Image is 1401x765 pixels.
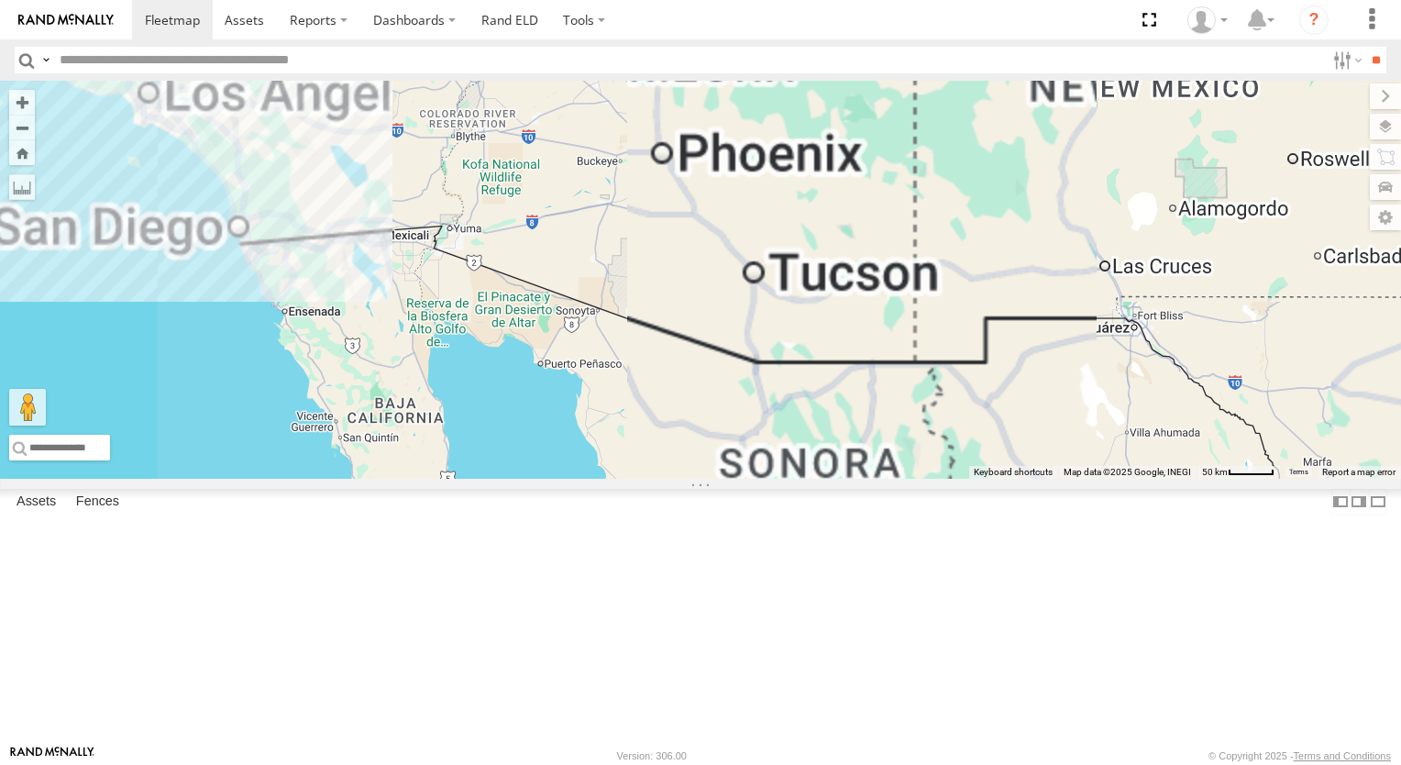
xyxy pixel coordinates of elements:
button: Drag Pegman onto the map to open Street View [9,389,46,426]
label: Dock Summary Table to the Left [1331,489,1350,516]
div: Version: 306.00 [617,750,687,761]
a: Terms and Conditions [1294,750,1391,761]
button: Zoom out [9,115,35,140]
a: Terms (opens in new tab) [1289,469,1308,476]
div: © Copyright 2025 - [1208,750,1391,761]
button: Map Scale: 50 km per 47 pixels [1197,466,1280,479]
span: Map data ©2025 Google, INEGI [1064,467,1191,477]
div: Daniel Del Muro [1181,6,1234,34]
a: Report a map error [1322,467,1395,477]
label: Search Query [39,47,53,73]
span: 50 km [1202,467,1228,477]
label: Assets [7,489,65,515]
label: Dock Summary Table to the Right [1350,489,1368,516]
img: rand-logo.svg [18,14,114,27]
button: Zoom in [9,90,35,115]
button: Zoom Home [9,140,35,165]
label: Measure [9,174,35,200]
label: Search Filter Options [1326,47,1365,73]
i: ? [1299,6,1329,35]
label: Map Settings [1370,205,1401,230]
a: Visit our Website [10,747,94,765]
button: Keyboard shortcuts [974,466,1053,479]
label: Fences [67,489,128,515]
label: Hide Summary Table [1369,489,1387,516]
